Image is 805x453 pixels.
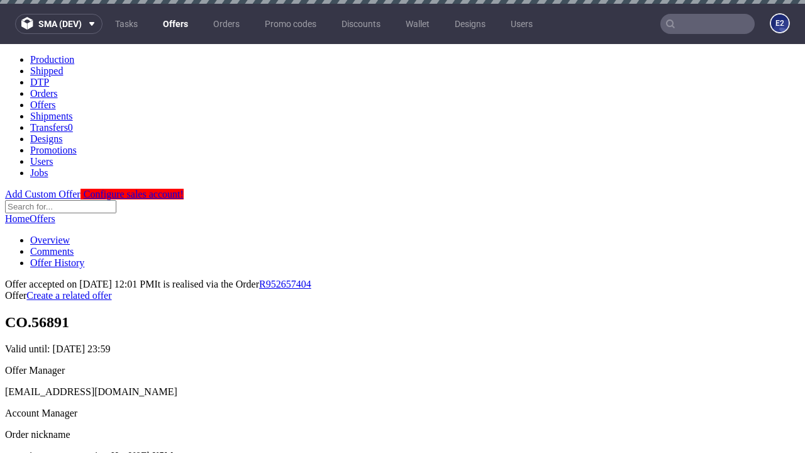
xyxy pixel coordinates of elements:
a: R952657404 [259,235,311,245]
a: Overview [30,191,70,201]
a: Tasks [108,14,145,34]
a: Add Custom Offer [5,145,80,155]
a: Orders [206,14,247,34]
div: [EMAIL_ADDRESS][DOMAIN_NAME] [5,342,800,354]
div: Offer Manager [5,321,800,332]
a: Offers [30,55,56,66]
figcaption: e2 [771,14,789,32]
p: Valid until: [5,299,800,311]
a: Shipments [30,67,73,77]
button: sma (dev) [15,14,103,34]
a: Discounts [334,14,388,34]
p: acme-inc-test-automation-HvqU0EbX5M [5,406,800,418]
span: Offer accepted on [DATE] 12:01 PM [5,235,154,245]
h1: CO.56891 [5,270,800,287]
a: Wallet [398,14,437,34]
a: Promo codes [257,14,324,34]
span: 0 [68,78,73,89]
div: Offer [5,246,800,257]
a: Comments [30,202,74,213]
a: Home [5,169,30,180]
a: Transfers0 [30,78,73,89]
span: sma (dev) [38,20,82,28]
a: Offer History [30,213,84,224]
a: Users [503,14,540,34]
a: Create a related offer [26,246,111,257]
a: Designs [30,89,63,100]
span: Configure sales account! [84,145,184,155]
a: Promotions [30,101,77,111]
a: Offers [155,14,196,34]
a: Offers [30,169,55,180]
div: Order nickname [5,385,800,396]
input: Search for... [5,156,116,169]
a: Orders [30,44,58,55]
a: Jobs [30,123,48,134]
time: [DATE] 23:59 [53,299,111,310]
div: Account Manager [5,364,800,375]
a: Designs [447,14,493,34]
a: Users [30,112,53,123]
a: Production [30,10,74,21]
span: It is realised via the Order [154,235,311,245]
a: Shipped [30,21,63,32]
a: Configure sales account! [80,145,184,155]
a: DTP [30,33,49,43]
